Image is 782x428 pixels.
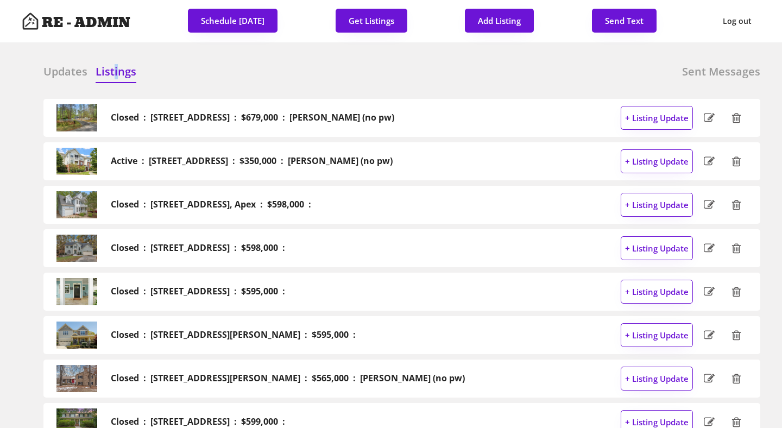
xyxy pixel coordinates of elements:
[42,16,130,30] h4: RE - ADMIN
[111,199,311,210] h2: Closed : [STREET_ADDRESS], Apex : $598,000 :
[592,9,657,33] button: Send Text
[111,330,356,340] h2: Closed : [STREET_ADDRESS][PERSON_NAME] : $595,000 :
[43,64,87,79] h6: Updates
[621,106,693,130] button: + Listing Update
[111,243,285,253] h2: Closed : [STREET_ADDRESS] : $598,000 :
[56,365,97,392] img: 20250124134600551152000000-o.jpg
[188,9,278,33] button: Schedule [DATE]
[56,322,97,349] img: 20240409193221959242000000-o.jpg
[714,9,760,34] button: Log out
[111,156,393,166] h2: Active : [STREET_ADDRESS] : $350,000 : [PERSON_NAME] (no pw)
[621,367,693,391] button: + Listing Update
[621,323,693,347] button: + Listing Update
[621,149,693,173] button: + Listing Update
[111,417,285,427] h2: Closed : [STREET_ADDRESS] : $599,000 :
[56,191,97,218] img: 20240905231728520481000000-o.jpg
[56,278,97,305] img: 20240718142057399140000000-o.jpg
[621,280,693,304] button: + Listing Update
[111,112,394,123] h2: Closed : [STREET_ADDRESS] : $679,000 : [PERSON_NAME] (no pw)
[621,236,693,260] button: + Listing Update
[111,286,285,297] h2: Closed : [STREET_ADDRESS] : $595,000 :
[56,104,97,131] img: 20250409202501095101000000-o.jpg
[56,148,97,175] img: 20250827153836914057000000-o.jpg
[22,12,39,30] img: Artboard%201%20copy%203.svg
[621,193,693,217] button: + Listing Update
[111,373,465,383] h2: Closed : [STREET_ADDRESS][PERSON_NAME] : $565,000 : [PERSON_NAME] (no pw)
[336,9,407,33] button: Get Listings
[56,235,97,262] img: 20241107145433317487000000-o.jpg
[96,64,136,79] h6: Listings
[465,9,534,33] button: Add Listing
[682,64,760,79] h6: Sent Messages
